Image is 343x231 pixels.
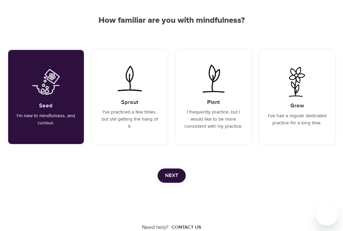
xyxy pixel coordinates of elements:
[16,112,76,127] p: I'm new to mindfulness, and curious.
[280,67,314,97] img: I've had a regular dedicated practice for a long time.
[8,50,84,144] div: I'm new to mindfulness, and curious.SeedI'm new to mindfulness, and curious.
[169,224,201,231] a: Contact us
[184,109,243,130] p: I frequently practice, but I would like to be more consistent with my practice.
[100,109,160,130] p: I've practiced a few times, but still getting the hang of it.
[112,64,147,93] img: I've practiced a few times, but still getting the hang of it.
[29,67,63,97] img: I'm new to mindfulness, and curious.
[207,99,220,106] h5: Plant
[259,50,335,144] div: I've had a regular dedicated practice for a long time.GrowI've had a regular dedicated practice f...
[39,102,53,109] h5: Seed
[176,50,251,144] div: I frequently practice, but I would like to be more consistent with my practice.PlantI frequently ...
[290,102,304,109] h5: Grow
[8,16,335,25] h2: How familiar are you with mindfulness?
[92,50,168,144] div: I've practiced a few times, but still getting the hang of it.SproutI've practiced a few times, bu...
[158,168,186,183] button: Next
[196,64,231,93] img: I frequently practice, but I would like to be more consistent with my practice.
[165,171,178,180] span: Next
[121,99,138,106] h5: Sprout
[268,112,327,127] p: I've had a regular dedicated practice for a long time.
[316,204,338,226] iframe: Button to launch messaging window
[171,224,201,231] div: Contact us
